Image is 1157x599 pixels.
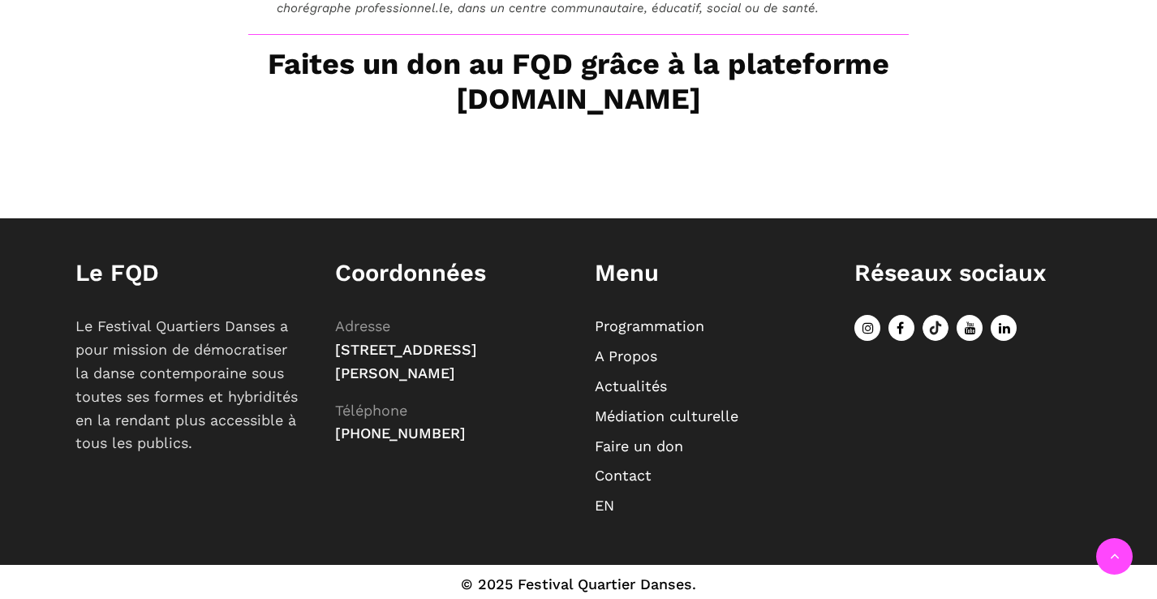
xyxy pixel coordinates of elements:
p: Le Festival Quartiers Danses a pour mission de démocratiser la danse contemporaine sous toutes se... [75,315,303,455]
h1: Le FQD [75,259,303,287]
a: Actualités [595,377,667,394]
a: EN [595,497,614,514]
span: [PHONE_NUMBER] [335,424,466,442]
h1: Réseaux sociaux [854,259,1082,287]
h1: Coordonnées [335,259,562,287]
a: Médiation culturelle [595,407,738,424]
span: Adresse [335,317,390,334]
a: A Propos [595,347,657,364]
span: [STREET_ADDRESS][PERSON_NAME] [335,341,477,381]
h1: Menu [595,259,822,287]
a: Contact [595,467,652,484]
strong: Faites un don au FQD grâce à la plateforme [DOMAIN_NAME] [268,47,889,116]
a: Faire un don [595,437,683,455]
a: Programmation [595,317,704,334]
span: Téléphone [335,402,407,419]
div: © 2025 Festival Quartier Danses. [59,573,1098,597]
